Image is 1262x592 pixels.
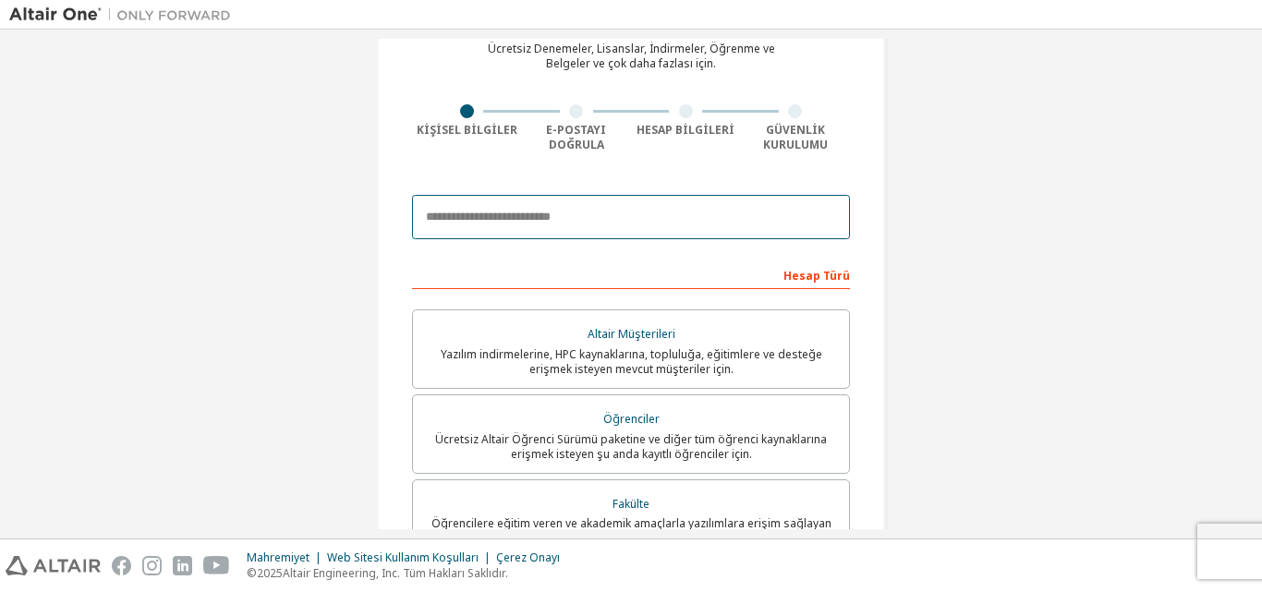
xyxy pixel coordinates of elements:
font: E-postayı Doğrula [546,122,606,152]
img: facebook.svg [112,556,131,575]
font: Web Sitesi Kullanım Koşulları [327,550,479,565]
font: Fakülte [613,496,649,512]
font: 2025 [257,565,283,581]
img: linkedin.svg [173,556,192,575]
font: Yazılım indirmelerine, HPC kaynaklarına, topluluğa, eğitimlere ve desteğe erişmek isteyen mevcut ... [441,346,822,377]
img: youtube.svg [203,556,230,575]
font: Öğrencilere eğitim veren ve akademik amaçlarla yazılımlara erişim sağlayan akademik kurumların öğ... [431,515,831,546]
font: © [247,565,257,581]
font: Altair Müşterileri [588,326,675,342]
font: Belgeler ve çok daha fazlası için. [546,55,716,71]
img: altair_logo.svg [6,556,101,575]
font: Mahremiyet [247,550,309,565]
font: Çerez Onayı [496,550,560,565]
font: Hesap Türü [783,268,850,284]
font: Ücretsiz Altair Öğrenci Sürümü paketine ve diğer tüm öğrenci kaynaklarına erişmek isteyen şu anda... [435,431,827,462]
font: Altair Engineering, Inc. Tüm Hakları Saklıdır. [283,565,508,581]
font: Hesap Bilgileri [637,122,734,138]
font: Ücretsiz Denemeler, Lisanslar, İndirmeler, Öğrenme ve [488,41,775,56]
font: Öğrenciler [603,411,660,427]
img: instagram.svg [142,556,162,575]
img: Altair Bir [9,6,240,24]
font: Kişisel Bilgiler [417,122,517,138]
font: Güvenlik Kurulumu [763,122,828,152]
